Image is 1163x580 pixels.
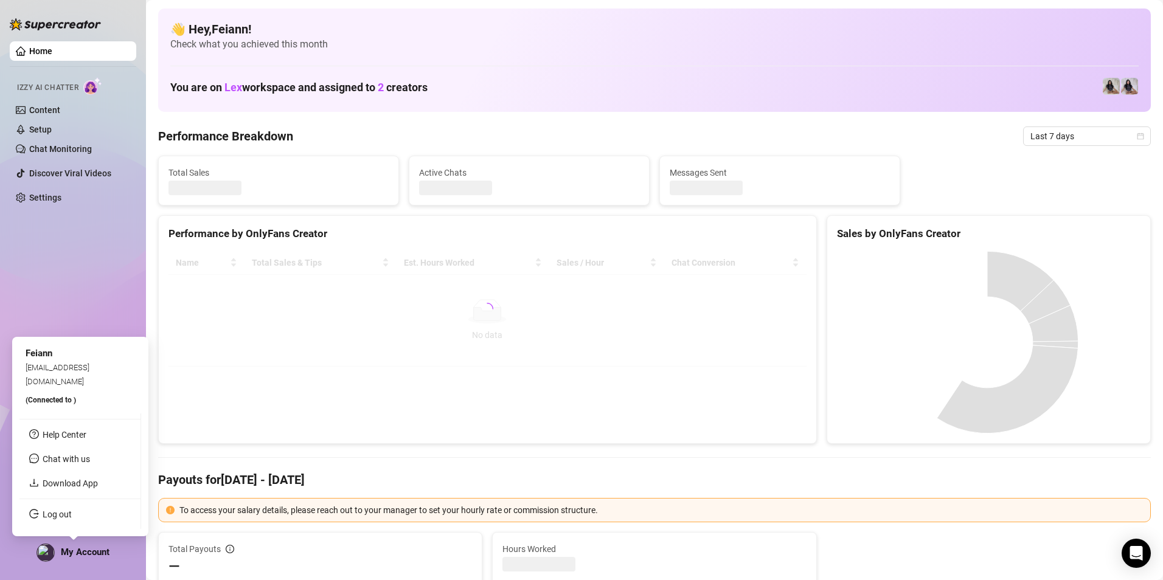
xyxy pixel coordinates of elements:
span: Izzy AI Chatter [17,82,78,94]
span: message [29,454,39,463]
a: Chat Monitoring [29,144,92,154]
span: Hours Worked [502,542,806,556]
span: Chat with us [43,454,90,464]
a: Setup [29,125,52,134]
a: Download App [43,478,98,488]
span: Total Sales [168,166,389,179]
a: Home [29,46,52,56]
span: Messages Sent [670,166,890,179]
h4: Performance Breakdown [158,128,293,145]
div: Performance by OnlyFans Creator [168,226,807,242]
span: calendar [1137,133,1144,140]
div: To access your salary details, please reach out to your manager to set your hourly rate or commis... [179,503,1143,517]
li: Log out [19,505,141,524]
span: — [168,557,180,576]
h1: You are on workspace and assigned to creators [170,81,428,94]
h4: 👋 Hey, Feiann ! [170,21,1139,38]
a: Settings [29,193,61,202]
img: Francesca [1121,78,1138,95]
div: Open Intercom Messenger [1122,539,1151,568]
img: Francesca [1103,78,1120,95]
a: Log out [43,509,72,519]
a: Help Center [43,430,86,440]
h4: Payouts for [DATE] - [DATE] [158,471,1151,488]
span: (Connected to ) [26,396,76,404]
span: 2 [378,81,384,94]
a: Discover Viral Videos [29,168,111,178]
span: Feiann [26,348,52,359]
div: Sales by OnlyFans Creator [837,226,1140,242]
span: Last 7 days [1030,127,1144,145]
span: Check what you achieved this month [170,38,1139,51]
span: info-circle [226,545,234,553]
span: My Account [61,547,109,558]
img: AI Chatter [83,77,102,95]
span: Active Chats [419,166,639,179]
a: Content [29,105,60,115]
img: logo-BBDzfeDw.svg [10,18,101,30]
img: profilePics%2FMOLWZQSXvfM60zO7sy7eR3cMqNk1.jpeg [37,544,54,561]
span: [EMAIL_ADDRESS][DOMAIN_NAME] [26,363,89,385]
span: loading [481,303,493,315]
span: Total Payouts [168,542,221,556]
span: Lex [224,81,242,94]
span: exclamation-circle [166,506,175,514]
